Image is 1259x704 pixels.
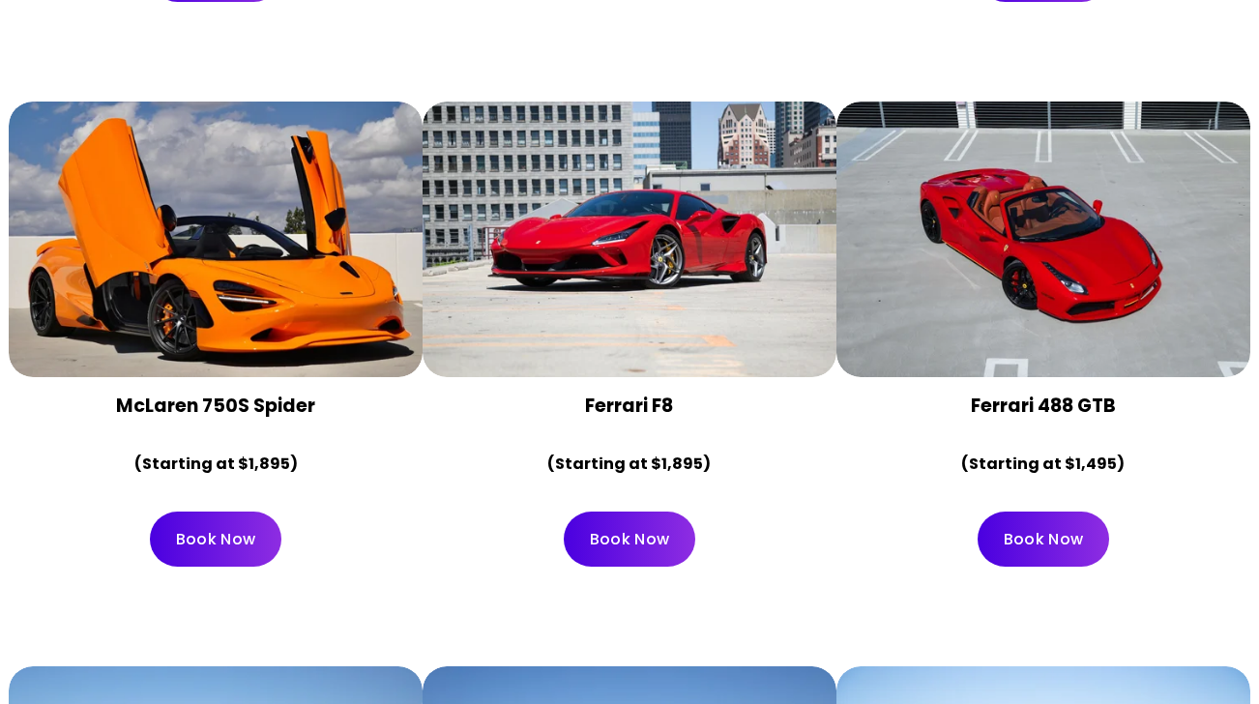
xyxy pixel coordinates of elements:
[978,512,1109,567] a: Book Now
[961,453,1125,475] strong: (Starting at $1,495)
[564,512,695,567] a: Book Now
[150,512,281,567] a: Book Now
[116,393,315,419] strong: McLaren 750S Spider
[134,453,298,475] strong: (Starting at $1,895)
[585,393,673,419] strong: Ferrari F8
[971,393,1116,419] strong: Ferrari 488 GTB
[547,453,711,475] strong: (Starting at $1,895)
